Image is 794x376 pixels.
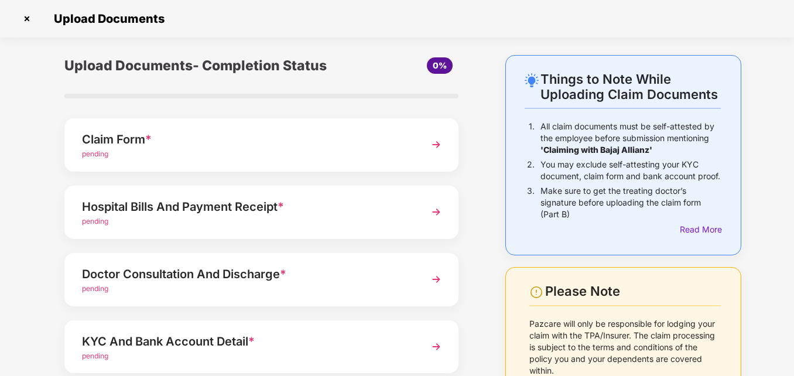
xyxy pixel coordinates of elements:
[540,121,721,156] p: All claim documents must be self-attested by the employee before submission mentioning
[540,159,721,182] p: You may exclude self-attesting your KYC document, claim form and bank account proof.
[527,185,535,220] p: 3.
[18,9,36,28] img: svg+xml;base64,PHN2ZyBpZD0iQ3Jvc3MtMzJ4MzIiIHhtbG5zPSJodHRwOi8vd3d3LnczLm9yZy8yMDAwL3N2ZyIgd2lkdG...
[64,55,327,76] div: Upload Documents- Completion Status
[82,351,108,360] span: pending
[426,134,447,155] img: svg+xml;base64,PHN2ZyBpZD0iTmV4dCIgeG1sbnM9Imh0dHA6Ly93d3cudzMub3JnLzIwMDAvc3ZnIiB3aWR0aD0iMzYiIG...
[426,269,447,290] img: svg+xml;base64,PHN2ZyBpZD0iTmV4dCIgeG1sbnM9Imh0dHA6Ly93d3cudzMub3JnLzIwMDAvc3ZnIiB3aWR0aD0iMzYiIG...
[540,185,721,220] p: Make sure to get the treating doctor’s signature before uploading the claim form (Part B)
[529,121,535,156] p: 1.
[527,159,535,182] p: 2.
[42,12,170,26] span: Upload Documents
[433,60,447,70] span: 0%
[540,145,652,155] b: 'Claiming with Bajaj Allianz'
[529,285,543,299] img: svg+xml;base64,PHN2ZyBpZD0iV2FybmluZ18tXzI0eDI0IiBkYXRhLW5hbWU9Ildhcm5pbmcgLSAyNHgyNCIgeG1sbnM9Im...
[82,265,410,283] div: Doctor Consultation And Discharge
[426,336,447,357] img: svg+xml;base64,PHN2ZyBpZD0iTmV4dCIgeG1sbnM9Imh0dHA6Ly93d3cudzMub3JnLzIwMDAvc3ZnIiB3aWR0aD0iMzYiIG...
[545,283,721,299] div: Please Note
[82,217,108,225] span: pending
[82,149,108,158] span: pending
[82,284,108,293] span: pending
[82,197,410,216] div: Hospital Bills And Payment Receipt
[426,201,447,223] img: svg+xml;base64,PHN2ZyBpZD0iTmV4dCIgeG1sbnM9Imh0dHA6Ly93d3cudzMub3JnLzIwMDAvc3ZnIiB3aWR0aD0iMzYiIG...
[82,130,410,149] div: Claim Form
[680,223,721,236] div: Read More
[82,332,410,351] div: KYC And Bank Account Detail
[525,73,539,87] img: svg+xml;base64,PHN2ZyB4bWxucz0iaHR0cDovL3d3dy53My5vcmcvMjAwMC9zdmciIHdpZHRoPSIyNC4wOTMiIGhlaWdodD...
[540,71,721,102] div: Things to Note While Uploading Claim Documents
